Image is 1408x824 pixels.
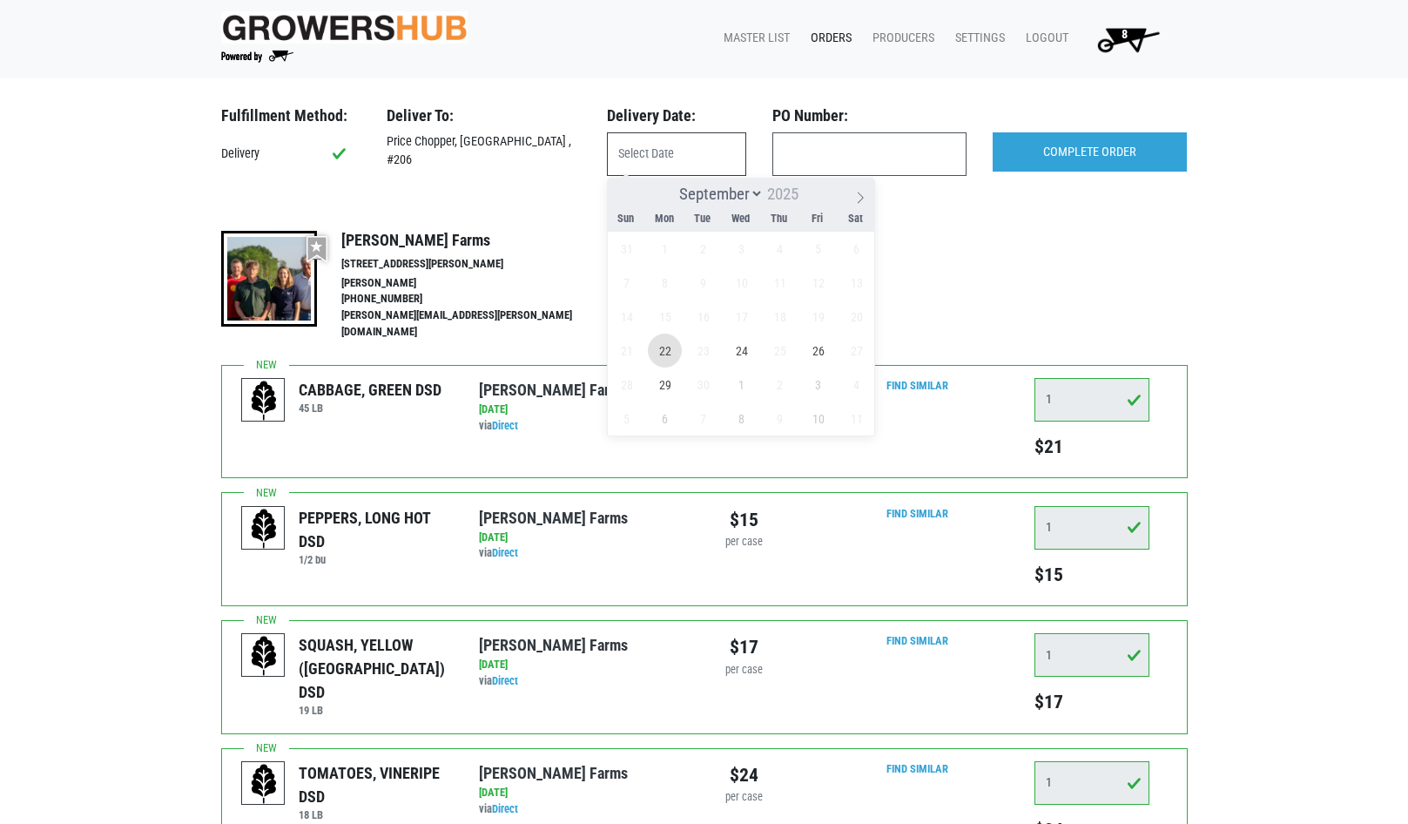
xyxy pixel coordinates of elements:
[479,636,628,654] a: [PERSON_NAME] Farms
[1034,564,1149,586] h5: $15
[724,266,758,300] span: September 10, 2025
[798,213,837,225] span: Fri
[839,334,873,368] span: September 27, 2025
[839,266,873,300] span: September 13, 2025
[341,231,610,250] h4: [PERSON_NAME] Farms
[645,213,684,225] span: Mon
[886,634,948,647] a: Find Similar
[993,132,1187,172] input: COMPLETE ORDER
[859,22,941,55] a: Producers
[772,106,967,125] h3: PO Number:
[686,266,720,300] span: September 9, 2025
[610,232,643,266] span: August 31, 2025
[299,553,453,566] h6: 1/2 bu
[221,231,317,327] img: thumbnail-8a08f3346781c529aa742b86dead986c.jpg
[610,368,643,402] span: September 28, 2025
[492,419,518,432] a: Direct
[299,633,453,704] div: SQUASH, YELLOW ([GEOGRAPHIC_DATA]) DSD
[479,381,628,399] a: [PERSON_NAME] Farms
[760,213,798,225] span: Thu
[717,534,771,550] div: per case
[607,213,645,225] span: Sun
[886,379,948,392] a: Find Similar
[839,232,873,266] span: September 6, 2025
[717,633,771,661] div: $17
[479,402,691,418] div: [DATE]
[839,402,873,436] span: October 11, 2025
[1075,22,1174,57] a: 8
[1034,436,1149,458] h5: $21
[1034,506,1149,550] input: Qty
[221,11,468,44] img: original-fc7597fdc6adbb9d0e2ae620e786d1a2.jpg
[763,232,797,266] span: September 4, 2025
[886,762,948,775] a: Find Similar
[801,266,835,300] span: September 12, 2025
[797,22,859,55] a: Orders
[717,662,771,679] div: per case
[724,402,758,436] span: October 8, 2025
[479,764,628,782] a: [PERSON_NAME] Farms
[479,509,628,527] a: [PERSON_NAME] Farms
[686,334,720,368] span: September 23, 2025
[648,402,682,436] span: October 6, 2025
[671,183,764,205] select: Month
[610,334,643,368] span: September 21, 2025
[610,266,643,300] span: September 7, 2025
[724,334,758,368] span: September 24, 2025
[1034,761,1149,805] input: Qty
[387,106,581,125] h3: Deliver To:
[492,546,518,559] a: Direct
[648,368,682,402] span: September 29, 2025
[763,334,797,368] span: September 25, 2025
[648,334,682,368] span: September 22, 2025
[341,256,610,273] li: [STREET_ADDRESS][PERSON_NAME]
[801,334,835,368] span: September 26, 2025
[839,368,873,402] span: October 4, 2025
[479,801,691,818] div: via
[492,674,518,687] a: Direct
[763,300,797,334] span: September 18, 2025
[724,232,758,266] span: September 3, 2025
[648,232,682,266] span: September 1, 2025
[299,506,453,553] div: PEPPERS, LONG HOT DSD
[242,634,286,678] img: placeholder-variety-43d6402dacf2d531de610a020419775a.svg
[724,368,758,402] span: October 1, 2025
[1034,691,1149,713] h5: $17
[299,761,453,808] div: TOMATOES, VINERIPE DSD
[1034,633,1149,677] input: Qty
[717,506,771,534] div: $15
[221,106,360,125] h3: Fulfillment Method:
[684,213,722,225] span: Tue
[710,22,797,55] a: Master List
[374,132,594,170] div: Price Chopper, [GEOGRAPHIC_DATA] , #206
[299,378,441,402] div: CABBAGE, GREEN DSD
[648,266,682,300] span: September 8, 2025
[242,762,286,806] img: placeholder-variety-43d6402dacf2d531de610a020419775a.svg
[299,808,453,821] h6: 18 LB
[763,402,797,436] span: October 9, 2025
[801,368,835,402] span: October 3, 2025
[479,785,691,801] div: [DATE]
[479,673,691,690] div: via
[941,22,1012,55] a: Settings
[724,300,758,334] span: September 17, 2025
[648,300,682,334] span: September 15, 2025
[299,704,453,717] h6: 19 LB
[479,418,691,435] div: via
[607,106,746,125] h3: Delivery Date:
[242,379,286,422] img: placeholder-variety-43d6402dacf2d531de610a020419775a.svg
[479,657,691,673] div: [DATE]
[607,132,746,176] input: Select Date
[479,530,691,546] div: [DATE]
[1012,22,1075,55] a: Logout
[341,291,610,307] li: [PHONE_NUMBER]
[492,802,518,815] a: Direct
[479,545,691,562] div: via
[722,213,760,225] span: Wed
[686,368,720,402] span: September 30, 2025
[341,275,610,292] li: [PERSON_NAME]
[299,402,441,415] h6: 45 LB
[610,300,643,334] span: September 14, 2025
[686,232,720,266] span: September 2, 2025
[839,300,873,334] span: September 20, 2025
